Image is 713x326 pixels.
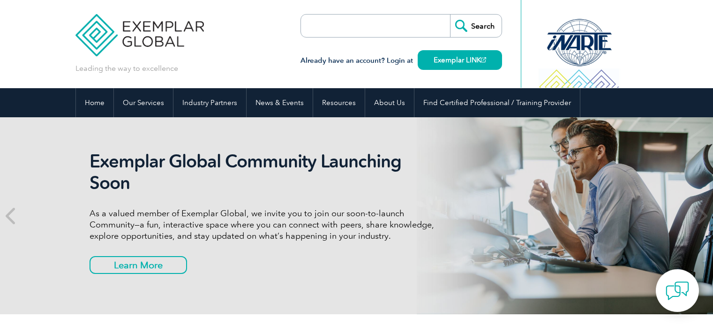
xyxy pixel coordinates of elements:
[365,88,414,117] a: About Us
[666,279,689,303] img: contact-chat.png
[90,208,441,242] p: As a valued member of Exemplar Global, we invite you to join our soon-to-launch Community—a fun, ...
[75,63,178,74] p: Leading the way to excellence
[300,55,502,67] h3: Already have an account? Login at
[247,88,313,117] a: News & Events
[90,256,187,274] a: Learn More
[173,88,246,117] a: Industry Partners
[313,88,365,117] a: Resources
[418,50,502,70] a: Exemplar LINK
[76,88,113,117] a: Home
[90,151,441,194] h2: Exemplar Global Community Launching Soon
[450,15,502,37] input: Search
[114,88,173,117] a: Our Services
[481,57,486,62] img: open_square.png
[414,88,580,117] a: Find Certified Professional / Training Provider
